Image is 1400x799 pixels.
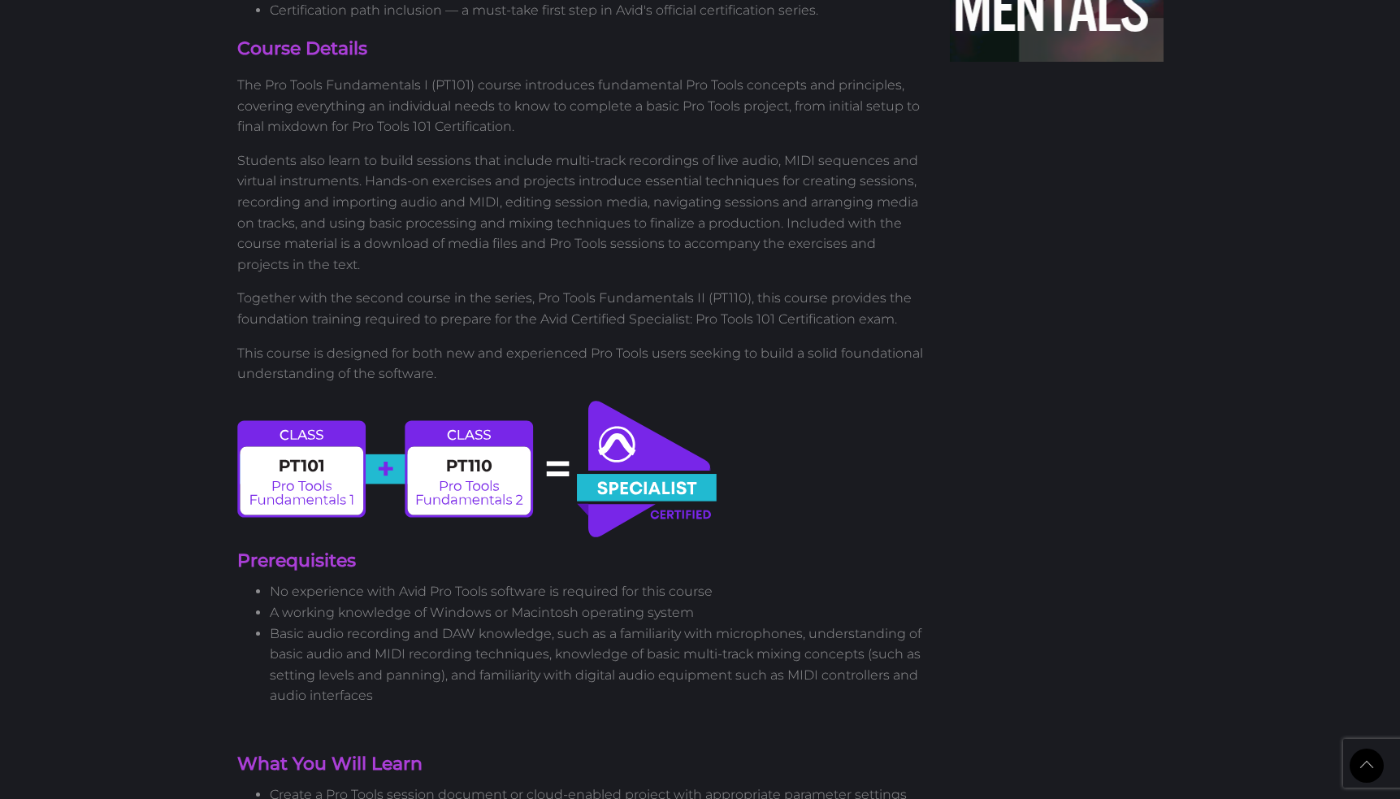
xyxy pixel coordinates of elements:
[270,623,926,706] li: Basic audio recording and DAW knowledge, such as a familiarity with microphones, understanding of...
[237,343,926,384] p: This course is designed for both new and experienced Pro Tools users seeking to build a solid fou...
[237,288,926,329] p: Together with the second course in the series, Pro Tools Fundamentals II (PT110), this course pro...
[237,150,926,276] p: Students also learn to build sessions that include multi-track recordings of live audio, MIDI seq...
[237,37,926,62] h4: Course Details
[237,752,926,777] h4: What You Will Learn
[237,549,926,574] h4: Prerequisites
[270,581,926,602] li: No experience with Avid Pro Tools software is required for this course
[237,75,926,137] p: The Pro Tools Fundamentals I (PT101) course introduces fundamental Pro Tools concepts and princip...
[270,602,926,623] li: A working knowledge of Windows or Macintosh operating system
[237,397,719,541] img: Avid certified specialist learning path graph
[1350,749,1384,783] a: Back to Top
